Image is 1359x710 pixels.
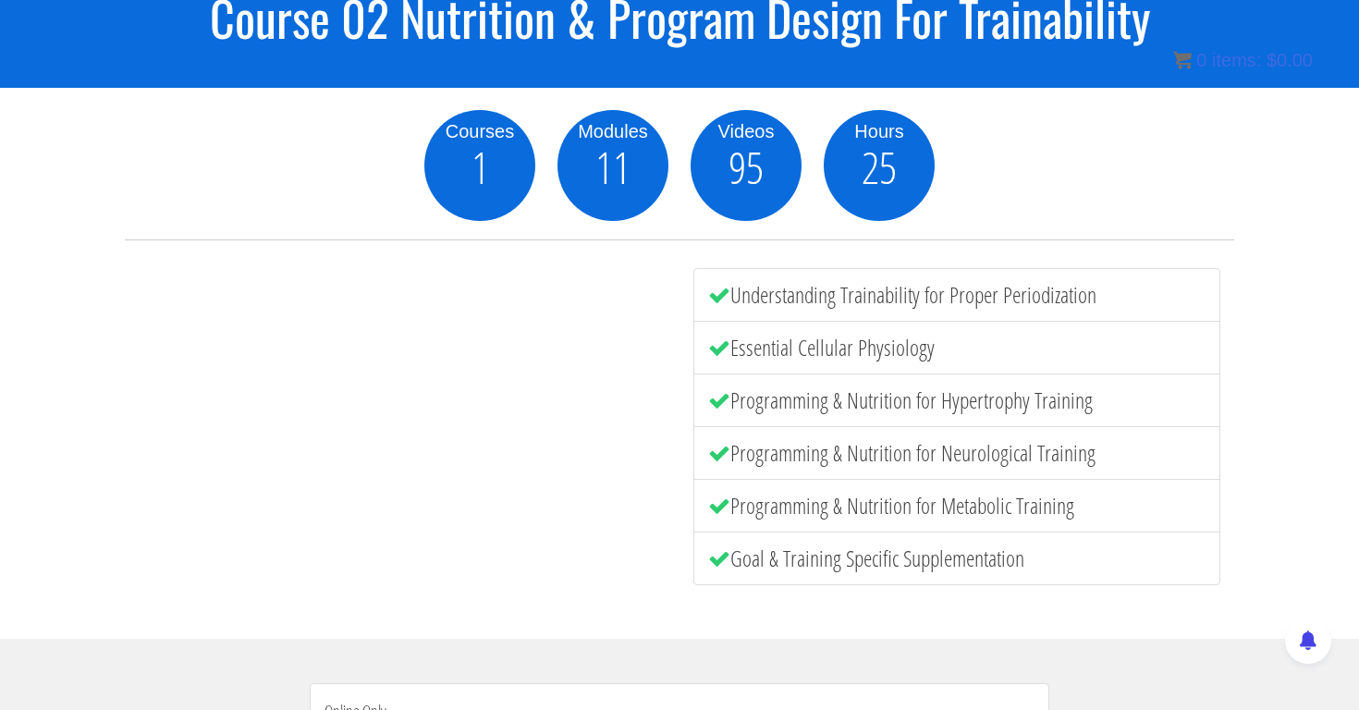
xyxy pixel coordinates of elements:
span: items: [1212,50,1261,70]
div: Courses [424,117,535,145]
li: Understanding Trainability for Proper Periodization [693,268,1220,322]
span: 11 [595,145,631,190]
span: $ [1267,50,1277,70]
span: 95 [728,145,764,190]
li: Essential Cellular Physiology [693,321,1220,374]
a: 0 items: $0.00 [1173,50,1313,70]
bdi: 0.00 [1267,50,1313,70]
span: 1 [471,145,489,190]
li: Programming & Nutrition for Hypertrophy Training [693,373,1220,427]
span: 0 [1196,50,1206,70]
div: Videos [691,117,802,145]
div: Hours [824,117,935,145]
li: Programming & Nutrition for Metabolic Training [693,479,1220,532]
img: icon11.png [1173,51,1192,69]
div: Modules [557,117,668,145]
span: 25 [862,145,897,190]
li: Programming & Nutrition for Neurological Training [693,426,1220,480]
li: Goal & Training Specific Supplementation [693,532,1220,585]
